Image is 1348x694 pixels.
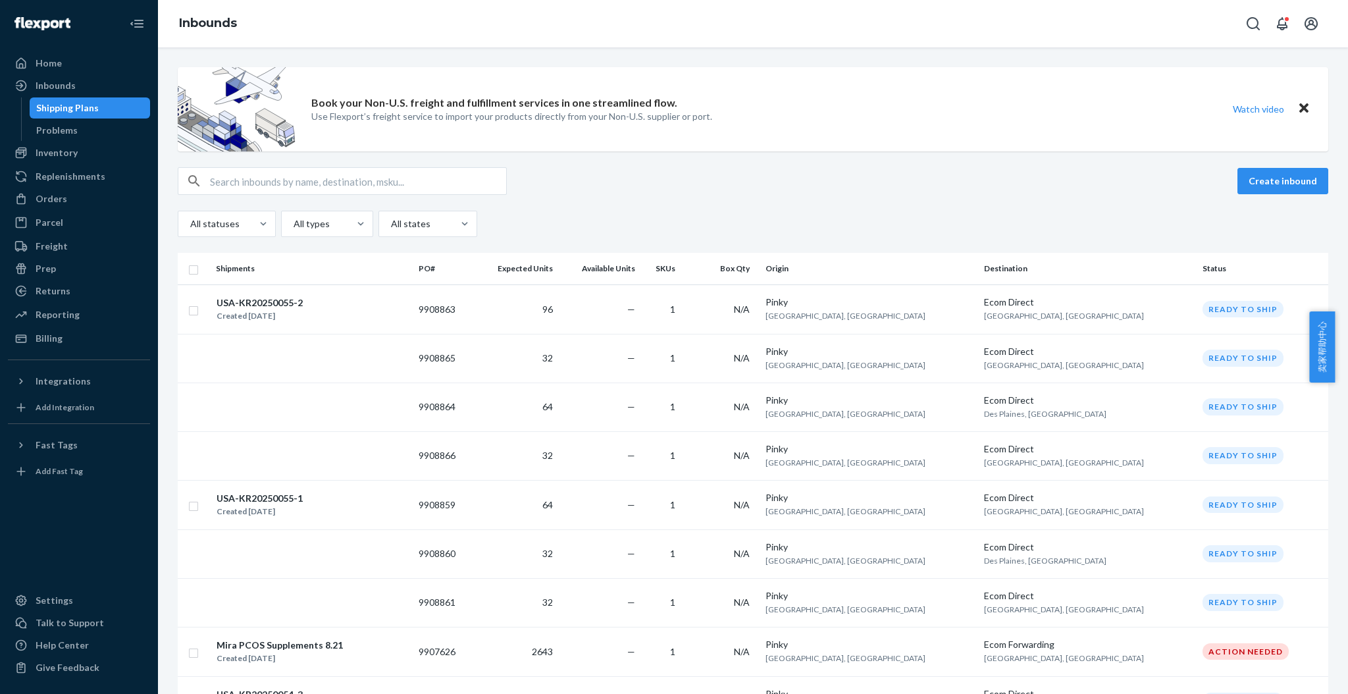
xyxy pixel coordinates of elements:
[979,253,1197,284] th: Destination
[311,95,677,111] p: Book your Non-U.S. freight and fulfillment services in one streamlined flow.
[984,394,1192,407] div: Ecom Direct
[8,461,150,482] a: Add Fast Tag
[542,450,553,461] span: 32
[542,548,553,559] span: 32
[36,146,78,159] div: Inventory
[413,627,474,676] td: 9907626
[1203,447,1283,464] div: Ready to ship
[1269,11,1295,37] button: Open notifications
[36,661,99,674] div: Give Feedback
[984,638,1192,651] div: Ecom Forwarding
[1203,301,1283,317] div: Ready to ship
[984,653,1144,663] span: [GEOGRAPHIC_DATA], [GEOGRAPHIC_DATA]
[211,253,413,284] th: Shipments
[670,548,675,559] span: 1
[217,309,303,323] div: Created [DATE]
[8,236,150,257] a: Freight
[413,334,474,383] td: 9908865
[765,394,973,407] div: Pinky
[670,450,675,461] span: 1
[765,491,973,504] div: Pinky
[36,170,105,183] div: Replenishments
[765,541,973,554] div: Pinky
[765,311,925,321] span: [GEOGRAPHIC_DATA], [GEOGRAPHIC_DATA]
[1197,253,1328,284] th: Status
[8,142,150,163] a: Inventory
[36,332,63,345] div: Billing
[627,548,635,559] span: —
[734,304,750,315] span: N/A
[1203,594,1283,610] div: Ready to ship
[413,284,474,334] td: 9908863
[8,397,150,418] a: Add Integration
[8,590,150,611] a: Settings
[765,345,973,358] div: Pinky
[217,505,303,518] div: Created [DATE]
[627,597,635,608] span: —
[765,360,925,370] span: [GEOGRAPHIC_DATA], [GEOGRAPHIC_DATA]
[36,240,68,253] div: Freight
[760,253,979,284] th: Origin
[1203,496,1283,513] div: Ready to ship
[765,409,925,419] span: [GEOGRAPHIC_DATA], [GEOGRAPHIC_DATA]
[984,409,1106,419] span: Des Plaines, [GEOGRAPHIC_DATA]
[670,304,675,315] span: 1
[1203,545,1283,562] div: Ready to ship
[984,311,1144,321] span: [GEOGRAPHIC_DATA], [GEOGRAPHIC_DATA]
[670,646,675,657] span: 1
[30,120,151,141] a: Problems
[8,166,150,187] a: Replenishments
[8,188,150,209] a: Orders
[765,442,973,456] div: Pinky
[984,589,1192,602] div: Ecom Direct
[984,491,1192,504] div: Ecom Direct
[36,57,62,70] div: Home
[1224,99,1293,119] button: Watch video
[30,97,151,119] a: Shipping Plans
[1240,11,1266,37] button: Open Search Box
[542,499,553,510] span: 64
[1309,311,1335,383] span: 卖家帮助中心
[8,328,150,349] a: Billing
[670,499,675,510] span: 1
[36,216,63,229] div: Parcel
[765,653,925,663] span: [GEOGRAPHIC_DATA], [GEOGRAPHIC_DATA]
[179,16,237,30] a: Inbounds
[14,17,70,30] img: Flexport logo
[413,383,474,431] td: 9908864
[984,506,1144,516] span: [GEOGRAPHIC_DATA], [GEOGRAPHIC_DATA]
[542,401,553,412] span: 64
[765,296,973,309] div: Pinky
[36,284,70,298] div: Returns
[984,541,1192,554] div: Ecom Direct
[558,253,640,284] th: Available Units
[36,262,56,275] div: Prep
[984,296,1192,309] div: Ecom Direct
[1203,643,1289,660] div: Action Needed
[765,506,925,516] span: [GEOGRAPHIC_DATA], [GEOGRAPHIC_DATA]
[1203,350,1283,366] div: Ready to ship
[8,371,150,392] button: Integrations
[390,217,391,230] input: All states
[217,652,343,665] div: Created [DATE]
[36,124,78,137] div: Problems
[627,499,635,510] span: —
[8,280,150,302] a: Returns
[36,466,83,477] div: Add Fast Tag
[670,597,675,608] span: 1
[8,612,150,633] a: Talk to Support
[217,492,303,505] div: USA-KR20250055-1
[1295,99,1312,119] button: Close
[210,168,506,194] input: Search inbounds by name, destination, msku...
[8,657,150,678] button: Give Feedback
[627,401,635,412] span: —
[734,548,750,559] span: N/A
[413,253,474,284] th: PO#
[8,258,150,279] a: Prep
[36,308,80,321] div: Reporting
[627,450,635,461] span: —
[984,345,1192,358] div: Ecom Direct
[36,79,76,92] div: Inbounds
[670,352,675,363] span: 1
[8,304,150,325] a: Reporting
